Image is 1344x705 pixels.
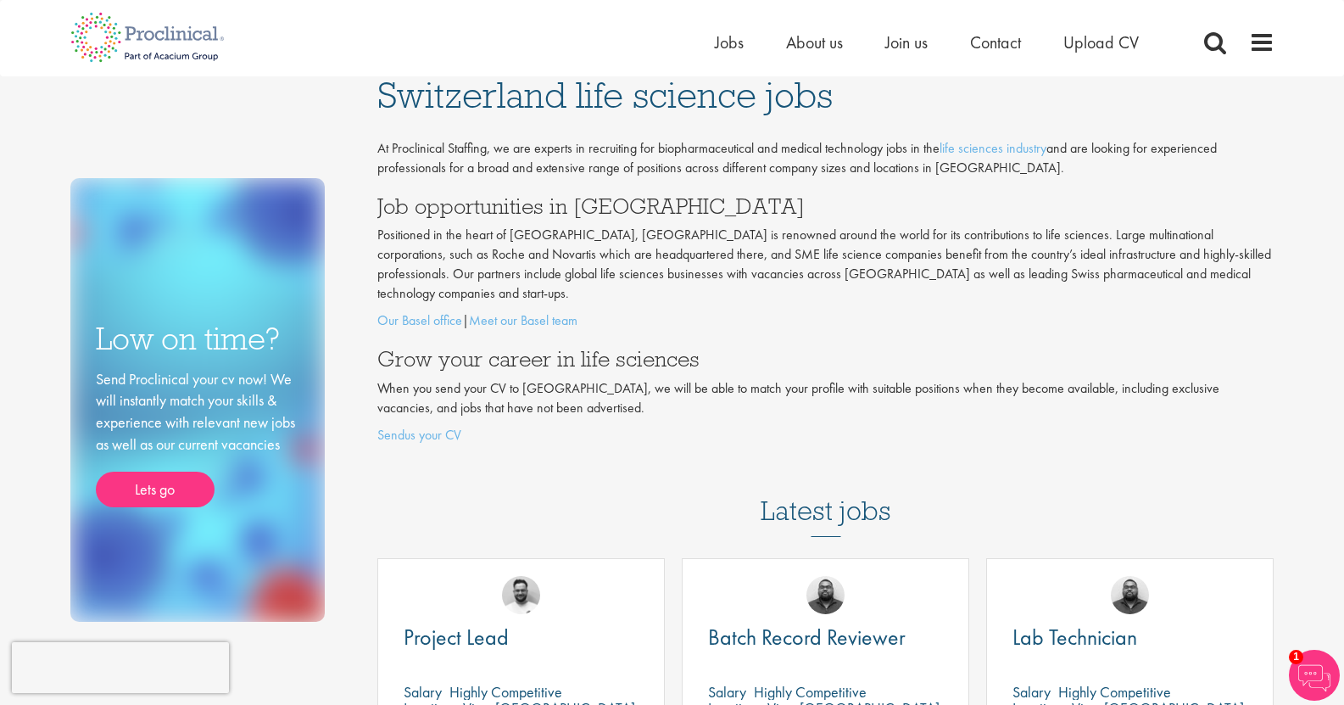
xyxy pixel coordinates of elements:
img: Chatbot [1289,650,1340,701]
iframe: reCAPTCHA [12,642,229,693]
p: Positioned in the heart of [GEOGRAPHIC_DATA], [GEOGRAPHIC_DATA] is renowned around the world for ... [377,226,1274,303]
a: Join us [885,31,928,53]
span: Project Lead [404,623,509,652]
span: Salary [1012,682,1051,702]
a: Upload CV [1063,31,1139,53]
a: Sendus your CV [377,426,461,444]
img: Ashley Bennett [806,576,845,614]
h3: Low on time? [96,322,299,355]
img: Emile De Beer [502,576,540,614]
a: About us [786,31,843,53]
span: Batch Record Reviewer [708,623,906,652]
span: Switzerland life science jobs [377,72,833,118]
span: 1 [1289,650,1303,664]
a: Jobs [715,31,744,53]
a: Lets go [96,472,215,507]
p: When you send your CV to [GEOGRAPHIC_DATA], we will be able to match your profile with suitable p... [377,379,1274,418]
a: Batch Record Reviewer [708,627,943,648]
div: Send Proclinical your cv now! We will instantly match your skills & experience with relevant new ... [96,368,299,508]
span: Lab Technician [1012,623,1137,652]
p: Highly Competitive [449,682,562,702]
p: Highly Competitive [754,682,867,702]
a: Lab Technician [1012,627,1247,648]
p: At Proclinical Staffing, we are experts in recruiting for biopharmaceutical and medical technolog... [377,139,1274,178]
h3: Job opportunities in [GEOGRAPHIC_DATA] [377,195,1274,217]
p: | [377,311,1274,331]
h3: Latest jobs [761,454,891,537]
h3: Grow your career in life sciences [377,348,1274,370]
img: Ashley Bennett [1111,576,1149,614]
a: Contact [970,31,1021,53]
a: Our Basel office [377,311,462,329]
a: life sciences industry [940,139,1046,157]
a: Project Lead [404,627,639,648]
a: Meet our Basel team [469,311,577,329]
span: Salary [708,682,746,702]
span: Salary [404,682,442,702]
p: Highly Competitive [1058,682,1171,702]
